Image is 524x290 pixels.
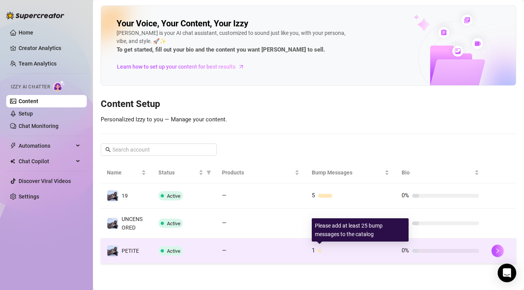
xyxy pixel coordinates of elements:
a: Learn how to set up your content for best results [117,60,250,73]
span: right [495,248,500,254]
th: Status [152,162,216,183]
img: PETITE [107,245,118,256]
span: arrow-right [237,63,245,71]
img: UNCENSORED [107,218,118,229]
div: [PERSON_NAME] is your AI chat assistant, customized to sound just like you, with your persona, vi... [117,29,349,55]
a: Settings [19,193,39,200]
span: 0% [402,192,409,199]
strong: To get started, fill out your bio and the content you want [PERSON_NAME] to sell. [117,46,325,53]
img: Chat Copilot [10,159,15,164]
span: Bump Messages [312,168,383,177]
span: Status [158,168,198,177]
div: Open Intercom Messenger [498,264,516,282]
div: Please add at least 25 bump messages to the catalog [312,218,409,242]
span: — [222,247,227,254]
h2: Your Voice, Your Content, Your Izzy [117,18,248,29]
th: Name [101,162,152,183]
span: Learn how to set up your content for best results [117,62,235,71]
button: right [491,245,504,257]
span: filter [205,167,213,178]
span: UNCENSORED [122,216,143,231]
span: — [222,192,227,199]
a: Discover Viral Videos [19,178,71,184]
img: AI Chatter [53,80,65,91]
th: Bump Messages [306,162,395,183]
a: Content [19,98,38,104]
input: Search account [112,145,206,154]
span: Izzy AI Chatter [11,83,50,91]
span: Active [167,248,180,254]
span: Personalized Izzy to you — Manage your content. [101,116,227,123]
span: Chat Copilot [19,155,74,167]
span: 19 [122,193,128,199]
span: Active [167,193,180,199]
span: Name [107,168,140,177]
span: Active [167,221,180,226]
a: Creator Analytics [19,42,81,54]
span: search [105,147,111,152]
span: thunderbolt [10,143,16,149]
a: Setup [19,110,33,117]
span: Products [222,168,293,177]
a: Home [19,29,33,36]
span: — [222,219,227,226]
th: Bio [395,162,485,183]
a: Chat Monitoring [19,123,58,129]
a: Team Analytics [19,60,57,67]
span: 1 [312,247,315,254]
img: logo-BBDzfeDw.svg [6,12,64,19]
span: 0% [402,247,409,254]
span: filter [206,170,211,175]
img: ai-chatter-content-library-cLFOSyPT.png [396,6,516,85]
h3: Content Setup [101,98,516,110]
span: Automations [19,140,74,152]
span: PETITE [122,248,139,254]
th: Products [216,162,306,183]
span: Bio [402,168,473,177]
span: 5 [312,192,315,199]
img: 19 [107,190,118,201]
